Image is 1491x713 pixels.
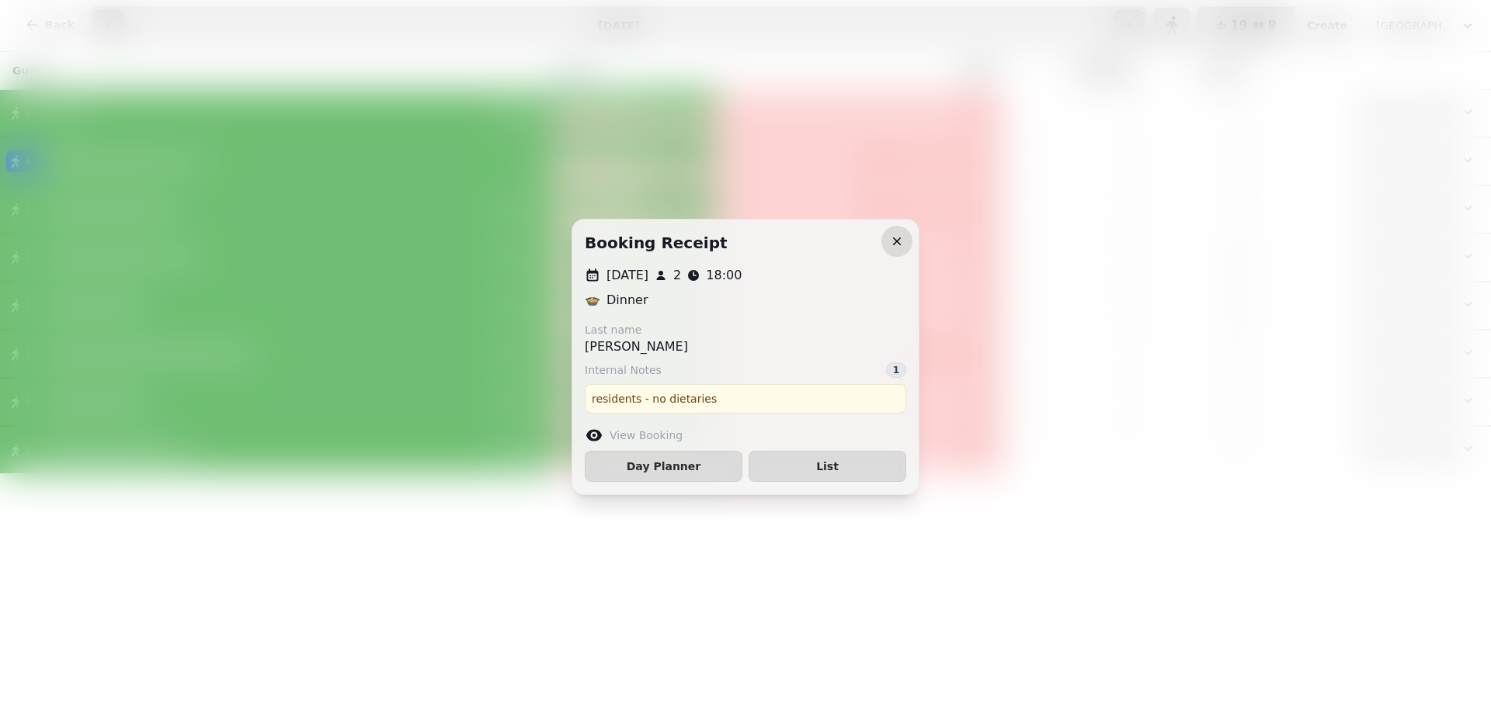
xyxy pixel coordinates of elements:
[749,451,906,482] button: List
[585,291,600,310] p: 🍲
[585,322,688,337] label: Last name
[606,291,648,310] p: Dinner
[585,362,662,378] span: Internal Notes
[585,232,728,254] h2: Booking receipt
[606,266,648,285] p: [DATE]
[706,266,742,285] p: 18:00
[585,337,688,356] p: [PERSON_NAME]
[762,461,893,472] span: List
[886,362,906,378] div: 1
[585,384,906,414] div: residents - no dietaries
[673,266,681,285] p: 2
[585,451,742,482] button: Day Planner
[610,427,683,443] label: View Booking
[598,461,729,472] span: Day Planner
